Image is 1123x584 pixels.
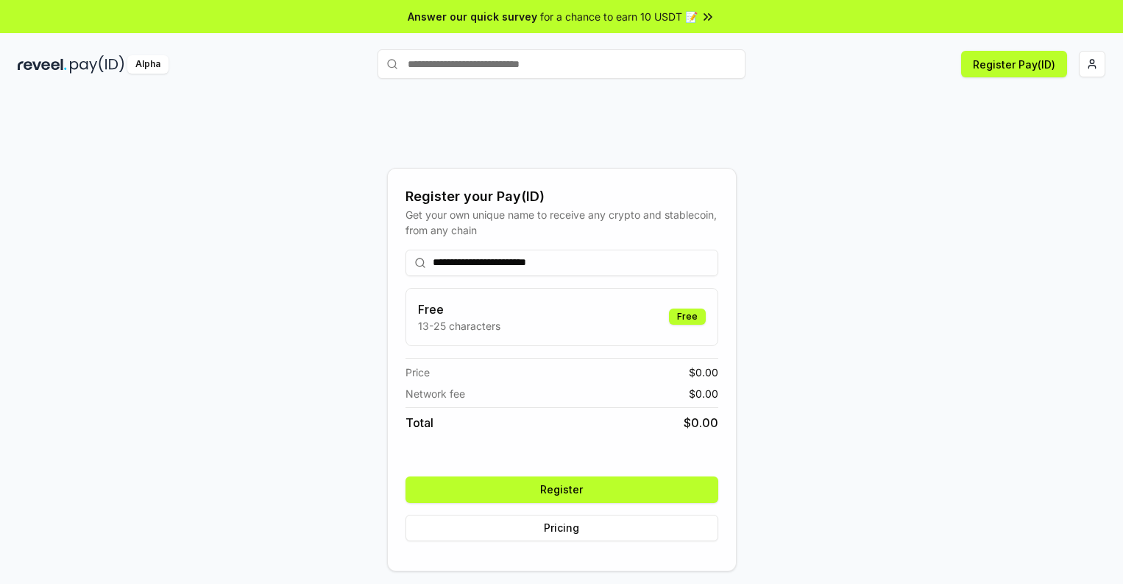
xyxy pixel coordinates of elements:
[540,9,698,24] span: for a chance to earn 10 USDT 📝
[418,318,500,334] p: 13-25 characters
[689,386,718,401] span: $ 0.00
[961,51,1067,77] button: Register Pay(ID)
[408,9,537,24] span: Answer our quick survey
[405,414,433,432] span: Total
[405,186,718,207] div: Register your Pay(ID)
[405,207,718,238] div: Get your own unique name to receive any crypto and stablecoin, from any chain
[70,55,124,74] img: pay_id
[418,300,500,318] h3: Free
[405,515,718,541] button: Pricing
[669,309,706,325] div: Free
[405,365,430,380] span: Price
[405,386,465,401] span: Network fee
[689,365,718,380] span: $ 0.00
[405,476,718,503] button: Register
[127,55,169,74] div: Alpha
[18,55,67,74] img: reveel_dark
[684,414,718,432] span: $ 0.00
